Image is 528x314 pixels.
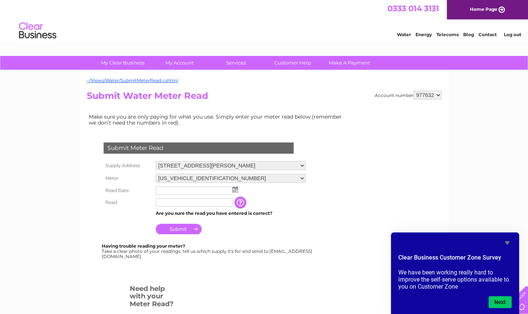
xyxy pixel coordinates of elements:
[463,32,474,37] a: Blog
[87,91,442,105] h2: Submit Water Meter Read
[154,208,307,218] td: Are you sure the read you have entered is correct?
[233,186,238,192] img: ...
[503,238,512,247] button: Hide survey
[87,112,348,128] td: Make sure you are only paying for what you use. Simply enter your meter read below (remember we d...
[130,283,176,312] h3: Need help with your Meter Read?
[319,56,380,70] a: Make A Payment
[262,56,323,70] a: Customer Help
[388,4,439,13] a: 0333 014 3131
[87,78,178,83] a: ~/Views/Water/SubmitMeterRead.cshtml
[415,32,432,37] a: Energy
[102,244,313,259] div: Take a clear photo of your readings, tell us which supply it's for and send to [EMAIL_ADDRESS][DO...
[149,56,210,70] a: My Account
[205,56,267,70] a: Services
[92,56,154,70] a: My Clear Business
[478,32,497,37] a: Contact
[102,172,154,185] th: Meter
[102,197,154,208] th: Read
[398,269,512,290] p: We have been working really hard to improve the self-serve options available to you on Customer Zone
[436,32,459,37] a: Telecoms
[104,142,294,154] div: Submit Meter Read
[88,4,440,36] div: Clear Business is a trading name of Verastar Limited (registered in [GEOGRAPHIC_DATA] No. 3667643...
[102,159,154,172] th: Supply Address
[398,253,512,266] h2: Clear Business Customer Zone Survey
[375,91,442,100] div: Account number
[503,32,521,37] a: Log out
[19,19,57,42] img: logo.png
[234,197,248,208] input: Information
[102,243,185,249] b: Having trouble reading your meter?
[398,238,512,308] div: Clear Business Customer Zone Survey
[156,224,202,234] input: Submit
[489,296,512,308] button: Next question
[397,32,411,37] a: Water
[102,185,154,197] th: Read Date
